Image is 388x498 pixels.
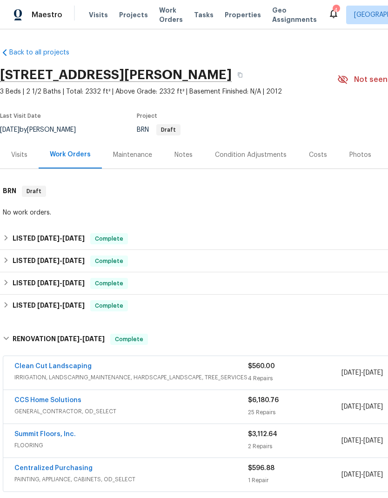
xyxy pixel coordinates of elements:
span: - [341,402,383,411]
span: $560.00 [248,363,275,370]
span: [DATE] [363,437,383,444]
span: Complete [111,335,147,344]
h6: BRN [3,186,16,197]
span: - [341,470,383,479]
span: PAINTING, APPLIANCE, CABINETS, OD_SELECT [14,475,248,484]
span: - [57,336,105,342]
div: Visits [11,150,27,160]
div: 25 Repairs [248,408,341,417]
span: Work Orders [159,6,183,24]
span: [DATE] [62,302,85,309]
h6: LISTED [13,278,85,289]
span: Properties [225,10,261,20]
span: [DATE] [82,336,105,342]
span: [DATE] [62,280,85,286]
div: 2 Repairs [248,442,341,451]
span: [DATE] [341,404,361,410]
span: Draft [23,187,45,196]
div: 4 [333,6,339,15]
span: Geo Assignments [272,6,317,24]
span: [DATE] [341,370,361,376]
div: Maintenance [113,150,152,160]
span: Complete [91,301,127,310]
span: Complete [91,279,127,288]
span: FLOORING [14,441,248,450]
span: [DATE] [57,336,80,342]
h6: RENOVATION [13,334,105,345]
span: [DATE] [37,302,60,309]
span: - [37,235,85,242]
h6: LISTED [13,300,85,311]
span: [DATE] [62,235,85,242]
button: Copy Address [232,67,248,83]
span: IRRIGATION, LANDSCAPING_MAINTENANCE, HARDSCAPE_LANDSCAPE, TREE_SERVICES [14,373,248,382]
div: 4 Repairs [248,374,341,383]
span: Project [137,113,157,119]
span: [DATE] [341,437,361,444]
span: $6,180.76 [248,397,279,404]
span: Complete [91,256,127,266]
span: Projects [119,10,148,20]
span: [DATE] [37,257,60,264]
span: [DATE] [363,471,383,478]
span: $3,112.64 [248,431,277,437]
span: BRN [137,127,181,133]
span: [DATE] [363,370,383,376]
span: $596.88 [248,465,274,471]
span: - [37,257,85,264]
div: Costs [309,150,327,160]
span: [DATE] [341,471,361,478]
span: Visits [89,10,108,20]
div: Work Orders [50,150,91,159]
h6: LISTED [13,256,85,267]
span: GENERAL_CONTRACTOR, OD_SELECT [14,407,248,416]
div: Photos [349,150,371,160]
div: 1 Repair [248,476,341,485]
a: Clean Cut Landscaping [14,363,92,370]
span: [DATE] [62,257,85,264]
span: [DATE] [363,404,383,410]
span: - [37,280,85,286]
span: - [341,368,383,377]
h6: LISTED [13,233,85,244]
span: [DATE] [37,280,60,286]
div: Condition Adjustments [215,150,287,160]
div: Notes [174,150,193,160]
a: Summit Floors, Inc. [14,431,76,437]
span: Maestro [32,10,62,20]
span: Tasks [194,12,214,18]
span: [DATE] [37,235,60,242]
a: CCS Home Solutions [14,397,81,404]
a: Centralized Purchasing [14,465,93,471]
span: - [37,302,85,309]
span: Complete [91,234,127,243]
span: Draft [157,127,180,133]
span: - [341,436,383,445]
